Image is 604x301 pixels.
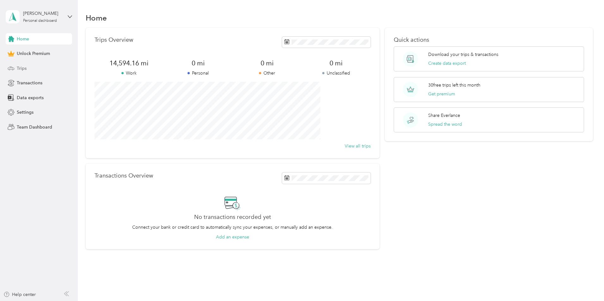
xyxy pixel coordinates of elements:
p: Transactions Overview [95,172,153,179]
span: Transactions [17,80,42,86]
button: Add an expense [216,234,249,240]
span: 14,594.16 mi [95,59,163,68]
p: Work [95,70,163,76]
span: Data exports [17,94,44,101]
p: 30 free trips left this month [428,82,480,88]
span: 0 mi [163,59,232,68]
div: [PERSON_NAME] [23,10,63,17]
button: Help center [3,291,36,298]
p: Download your trips & transactions [428,51,498,58]
h2: No transactions recorded yet [194,214,271,220]
iframe: Everlance-gr Chat Button Frame [569,266,604,301]
p: Unclassified [301,70,370,76]
span: 0 mi [232,59,301,68]
span: Unlock Premium [17,50,50,57]
button: Spread the word [428,121,462,128]
button: Get premium [428,91,455,97]
span: Home [17,36,29,42]
p: Personal [163,70,232,76]
button: Create data export [428,60,466,67]
span: Trips [17,65,27,72]
span: Team Dashboard [17,124,52,130]
span: 0 mi [301,59,370,68]
p: Connect your bank or credit card to automatically sync your expenses, or manually add an expense. [132,224,333,231]
p: Share Everlance [428,112,460,119]
div: Personal dashboard [23,19,57,23]
p: Trips Overview [95,37,133,43]
h1: Home [86,15,107,21]
button: View all trips [345,143,371,149]
p: Other [232,70,301,76]
span: Settings [17,109,34,116]
p: Quick actions [394,37,584,43]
